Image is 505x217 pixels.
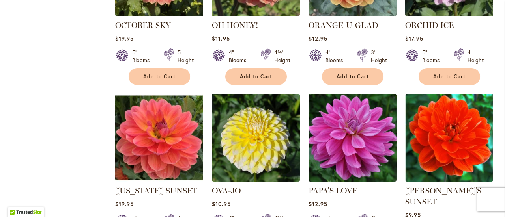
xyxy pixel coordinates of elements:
div: 4" Blooms [229,48,251,64]
a: [US_STATE] SUNSET [115,186,197,195]
span: $19.95 [115,35,134,42]
iframe: Launch Accessibility Center [6,189,28,211]
a: October Sky [115,10,203,18]
div: 3' Height [371,48,387,64]
button: Add to Cart [419,68,480,85]
div: 4' Height [468,48,484,64]
a: ORCHID ICE [405,20,454,30]
div: 5' Height [178,48,194,64]
span: $12.95 [309,200,327,208]
span: $17.95 [405,35,423,42]
span: $12.95 [309,35,327,42]
a: OCTOBER SKY [115,20,171,30]
span: $11.95 [212,35,230,42]
a: [PERSON_NAME]'S SUNSET [405,186,481,206]
a: OREGON SUNSET [115,176,203,183]
a: OVA-JO [212,186,241,195]
button: Add to Cart [225,68,287,85]
a: ORANGE-U-GLAD [309,20,378,30]
a: PAPA'S LOVE [309,186,357,195]
img: OREGON SUNSET [115,94,203,182]
a: OH HONEY! [212,20,258,30]
div: 5" Blooms [132,48,154,64]
span: $19.95 [115,200,134,208]
img: PATRICIA ANN'S SUNSET [405,94,493,182]
span: $10.95 [212,200,231,208]
img: PAPA'S LOVE [309,94,397,182]
img: OVA-JO [212,94,300,182]
a: PATRICIA ANN'S SUNSET [405,176,493,183]
a: OVA-JO [212,176,300,183]
a: ORCHID ICE [405,10,493,18]
span: Add to Cart [433,73,466,80]
span: Add to Cart [240,73,272,80]
div: 4½' Height [274,48,290,64]
div: 4" Blooms [325,48,348,64]
a: PAPA'S LOVE [309,176,397,183]
a: Orange-U-Glad [309,10,397,18]
button: Add to Cart [322,68,383,85]
button: Add to Cart [129,68,190,85]
span: Add to Cart [143,73,176,80]
span: Add to Cart [337,73,369,80]
a: Oh Honey! [212,10,300,18]
div: 5" Blooms [422,48,444,64]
